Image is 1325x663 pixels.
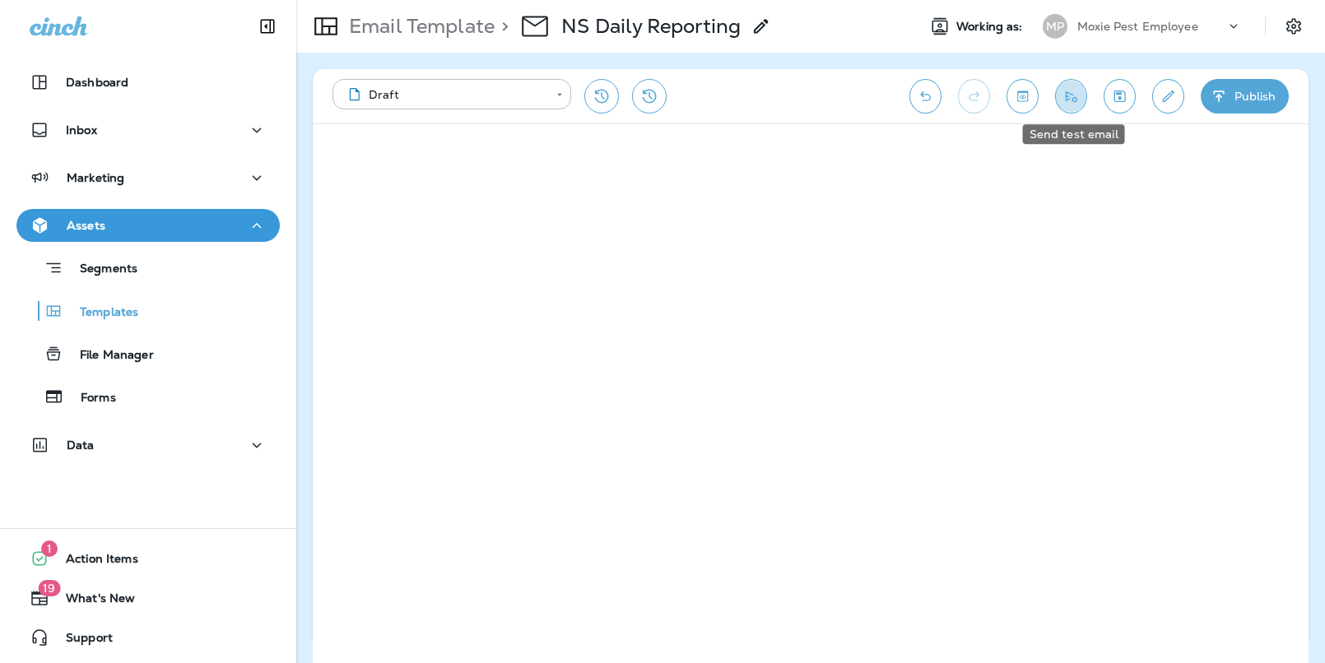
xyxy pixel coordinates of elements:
p: File Manager [63,348,154,364]
div: MP [1043,14,1067,39]
p: Segments [63,262,137,278]
button: Collapse Sidebar [244,10,291,43]
span: Working as: [956,20,1026,34]
button: Support [16,621,280,654]
p: Templates [63,305,138,321]
button: Restore from previous version [584,79,619,114]
div: Send test email [1023,124,1125,144]
span: 19 [38,580,60,596]
p: Marketing [67,171,124,184]
button: Data [16,429,280,461]
button: 1Action Items [16,542,280,575]
button: Assets [16,209,280,242]
button: Settings [1279,12,1309,41]
span: 1 [41,540,58,557]
button: Undo [909,79,941,114]
p: Dashboard [66,76,128,89]
p: Inbox [66,123,97,137]
div: Draft [344,86,545,103]
p: Moxie Pest Employee [1077,20,1198,33]
p: Data [67,438,95,452]
button: Marketing [16,161,280,194]
span: Support [49,631,113,651]
p: Assets [67,219,105,232]
button: Segments [16,250,280,285]
span: What's New [49,591,135,611]
button: File Manager [16,336,280,371]
button: View Changelog [632,79,667,114]
button: Toggle preview [1007,79,1039,114]
button: Publish [1201,79,1289,114]
span: Action Items [49,552,138,572]
p: > [495,14,509,39]
button: Send test email [1055,79,1087,114]
button: Edit details [1152,79,1184,114]
p: NS Daily Reporting [561,14,742,39]
button: Save [1104,79,1136,114]
p: Email Template [342,14,495,39]
button: Forms [16,379,280,414]
button: Inbox [16,114,280,146]
button: 19What's New [16,582,280,614]
button: Dashboard [16,66,280,99]
p: Forms [64,391,116,406]
button: Templates [16,294,280,328]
